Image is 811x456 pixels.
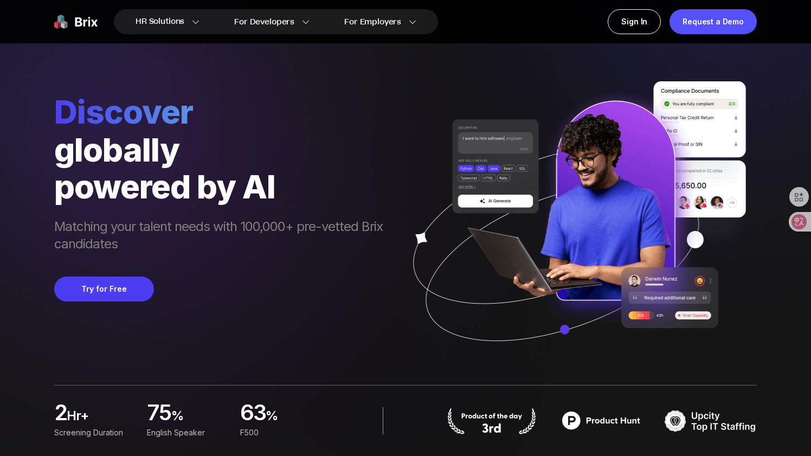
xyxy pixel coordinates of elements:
button: Try for Free [54,277,154,301]
span: Matching your talent needs with 100,000+ pre-vetted Brix candidates [54,218,394,255]
div: F500 [240,427,320,439]
img: product hunt badge [446,407,538,434]
div: powered by AI [54,168,394,205]
span: 75 [147,403,171,425]
span: For Employers [344,16,401,28]
div: globally [54,131,394,168]
a: Sign In [608,9,661,34]
span: Discover [54,92,394,131]
span: hr+ [67,407,134,429]
span: 63 [240,403,266,425]
img: product hunt badge [555,407,647,434]
span: % [171,407,227,429]
div: Screening duration [54,427,134,439]
span: % [266,407,320,429]
img: ai generate [394,81,757,373]
span: 2 [54,403,67,425]
div: English Speaker [147,427,227,439]
img: TOP IT STAFFING [665,407,757,434]
span: For Developers [234,16,294,28]
a: Request a Demo [670,9,757,34]
span: HR Solutions [136,13,184,30]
